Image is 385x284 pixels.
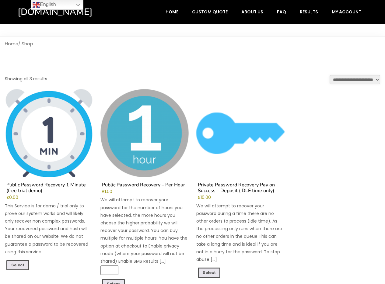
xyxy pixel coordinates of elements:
span: £ [6,195,9,200]
p: Showing all 3 results [5,75,47,83]
h2: Private Password Recovery Pay on Success – Deposit (IDLE time only) [196,182,285,195]
img: en [33,1,40,9]
nav: Breadcrumb [5,41,380,47]
a: Add to cart: “Private Password Recovery Pay on Success - Deposit (IDLE time only)” [198,268,221,278]
h2: Public Password Recovery 1 Minute (free trial demo) [5,182,93,195]
a: [DOMAIN_NAME] [18,6,118,18]
span: £ [198,195,201,200]
h2: Public Password Recovery – Per Hour [100,182,189,189]
a: My account [325,6,368,18]
a: Results [293,6,324,18]
span: Results [300,9,318,15]
span: Home [166,9,178,15]
a: Public Password Recovery 1 Minute (free trial demo) [5,89,93,195]
bdi: 1.00 [102,189,112,195]
a: Home [5,41,18,47]
span: FAQ [277,9,286,15]
bdi: 10.00 [198,195,211,200]
p: We will attempt to recover your password during a time there are no other orders to process (idle... [196,202,285,264]
p: This Service is for demo / trial only to prove our system works and will likely only recover non ... [5,202,93,256]
img: Private Password Recovery Pay on Success - Deposit (IDLE time only) [196,89,285,177]
a: About Us [235,6,270,18]
select: Shop order [330,75,380,84]
span: About Us [241,9,263,15]
a: FAQ [271,6,292,18]
span: Custom Quote [192,9,228,15]
a: Private Password Recovery Pay on Success – Deposit (IDLE time only) [196,89,285,195]
span: £ [102,189,105,195]
a: Public Password Recovery – Per Hour [100,89,189,189]
img: Public Password Recovery - Per Hour [100,89,189,177]
a: Custom Quote [186,6,234,18]
span: My account [332,9,361,15]
p: We will attempt to recover your password for the number of hours you have selected, the more hour... [100,196,189,265]
input: Product quantity [100,265,118,275]
a: Read more about “Public Password Recovery 1 Minute (free trial demo)” [6,260,29,271]
bdi: 0.00 [6,195,18,200]
h1: Shop [5,51,380,75]
img: Public Password Recovery 1 Minute (free trial demo) [5,89,93,177]
a: Home [159,6,185,18]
